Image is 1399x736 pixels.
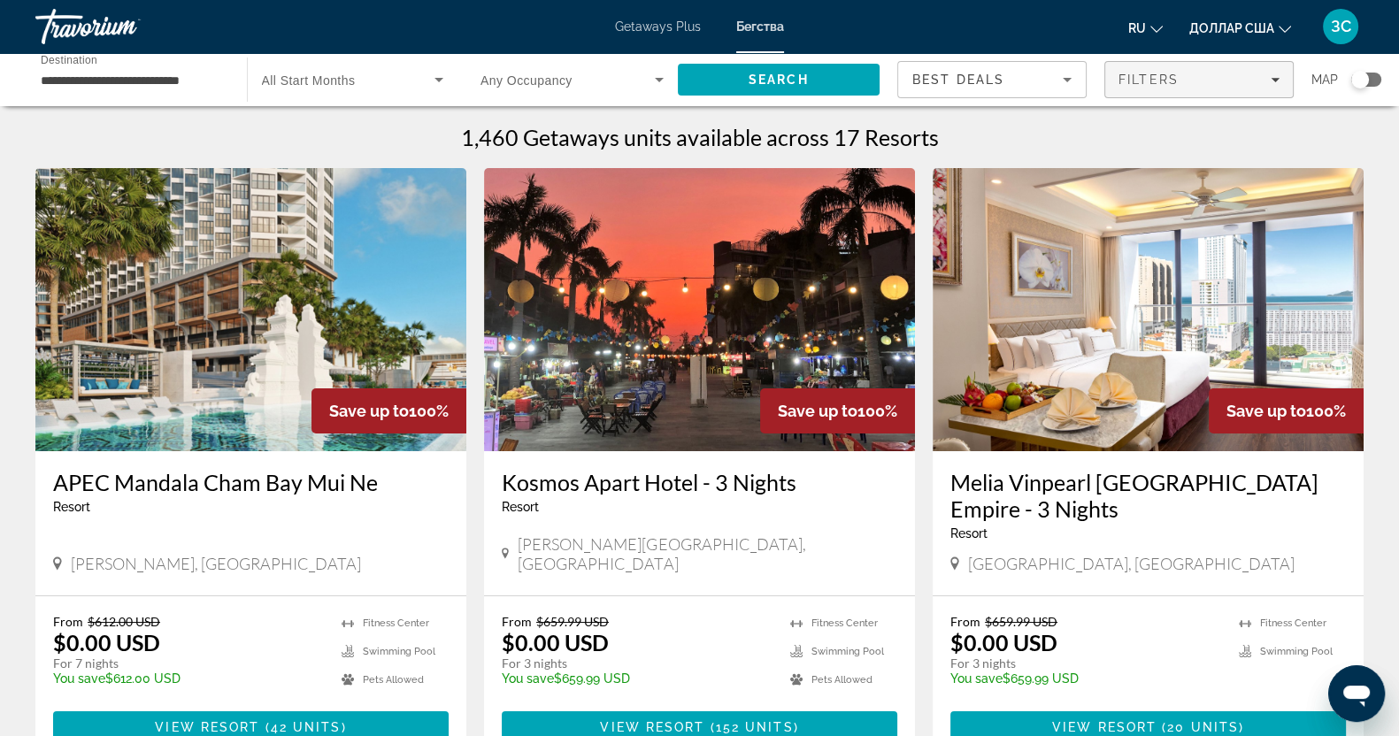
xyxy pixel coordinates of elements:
[950,614,980,629] span: From
[749,73,809,87] span: Search
[35,4,212,50] a: Травориум
[502,469,897,495] a: Kosmos Apart Hotel - 3 Nights
[502,614,532,629] span: From
[502,671,773,686] p: $659.99 USD
[53,671,105,686] span: You save
[1128,21,1146,35] font: ru
[311,388,466,433] div: 100%
[1209,388,1364,433] div: 100%
[716,720,794,734] span: 152 units
[1331,17,1351,35] font: ЗС
[1157,720,1244,734] span: ( )
[950,469,1346,522] a: Melia Vinpearl [GEOGRAPHIC_DATA] Empire - 3 Nights
[53,469,449,495] a: APEC Mandala Cham Bay Mui Ne
[271,720,342,734] span: 42 units
[536,614,609,629] span: $659.99 USD
[259,720,346,734] span: ( )
[678,64,880,96] button: Search
[1104,61,1294,98] button: Filters
[985,614,1057,629] span: $659.99 USD
[912,69,1072,90] mat-select: Sort by
[968,554,1295,573] span: [GEOGRAPHIC_DATA], [GEOGRAPHIC_DATA]
[502,629,609,655] p: $0.00 USD
[615,19,701,34] a: Getaways Plus
[736,19,784,34] a: Бегства
[1318,8,1364,45] button: Меню пользователя
[53,671,324,686] p: $612.00 USD
[363,674,424,686] span: Pets Allowed
[502,671,554,686] span: You save
[1128,15,1163,41] button: Изменить язык
[933,168,1364,451] img: Melia Vinpearl Nha Trang Empire - 3 Nights
[1311,67,1338,92] span: Map
[53,629,160,655] p: $0.00 USD
[502,500,539,514] span: Resort
[1189,21,1274,35] font: доллар США
[950,655,1221,671] p: For 3 nights
[1260,617,1326,629] span: Fitness Center
[1167,720,1239,734] span: 20 units
[502,655,773,671] p: For 3 nights
[41,54,97,65] span: Destination
[329,402,409,420] span: Save up to
[53,655,324,671] p: For 7 nights
[950,671,1003,686] span: You save
[363,617,429,629] span: Fitness Center
[518,534,897,573] span: [PERSON_NAME][GEOGRAPHIC_DATA], [GEOGRAPHIC_DATA]
[1260,646,1333,657] span: Swimming Pool
[461,124,939,150] h1: 1,460 Getaways units available across 17 Resorts
[950,629,1057,655] p: $0.00 USD
[811,646,884,657] span: Swimming Pool
[1118,73,1179,87] span: Filters
[53,614,83,629] span: From
[760,388,915,433] div: 100%
[35,168,466,451] img: APEC Mandala Cham Bay Mui Ne
[778,402,857,420] span: Save up to
[950,526,988,540] span: Resort
[950,671,1221,686] p: $659.99 USD
[262,73,356,88] span: All Start Months
[1226,402,1306,420] span: Save up to
[811,674,872,686] span: Pets Allowed
[363,646,435,657] span: Swimming Pool
[88,614,160,629] span: $612.00 USD
[912,73,1004,87] span: Best Deals
[811,617,878,629] span: Fitness Center
[480,73,573,88] span: Any Occupancy
[600,720,704,734] span: View Resort
[704,720,798,734] span: ( )
[1189,15,1291,41] button: Изменить валюту
[71,554,361,573] span: [PERSON_NAME], [GEOGRAPHIC_DATA]
[1052,720,1157,734] span: View Resort
[484,168,915,451] img: Kosmos Apart Hotel - 3 Nights
[41,70,224,91] input: Select destination
[53,500,90,514] span: Resort
[155,720,259,734] span: View Resort
[1328,665,1385,722] iframe: Кнопка запуска окна обмена сообщениями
